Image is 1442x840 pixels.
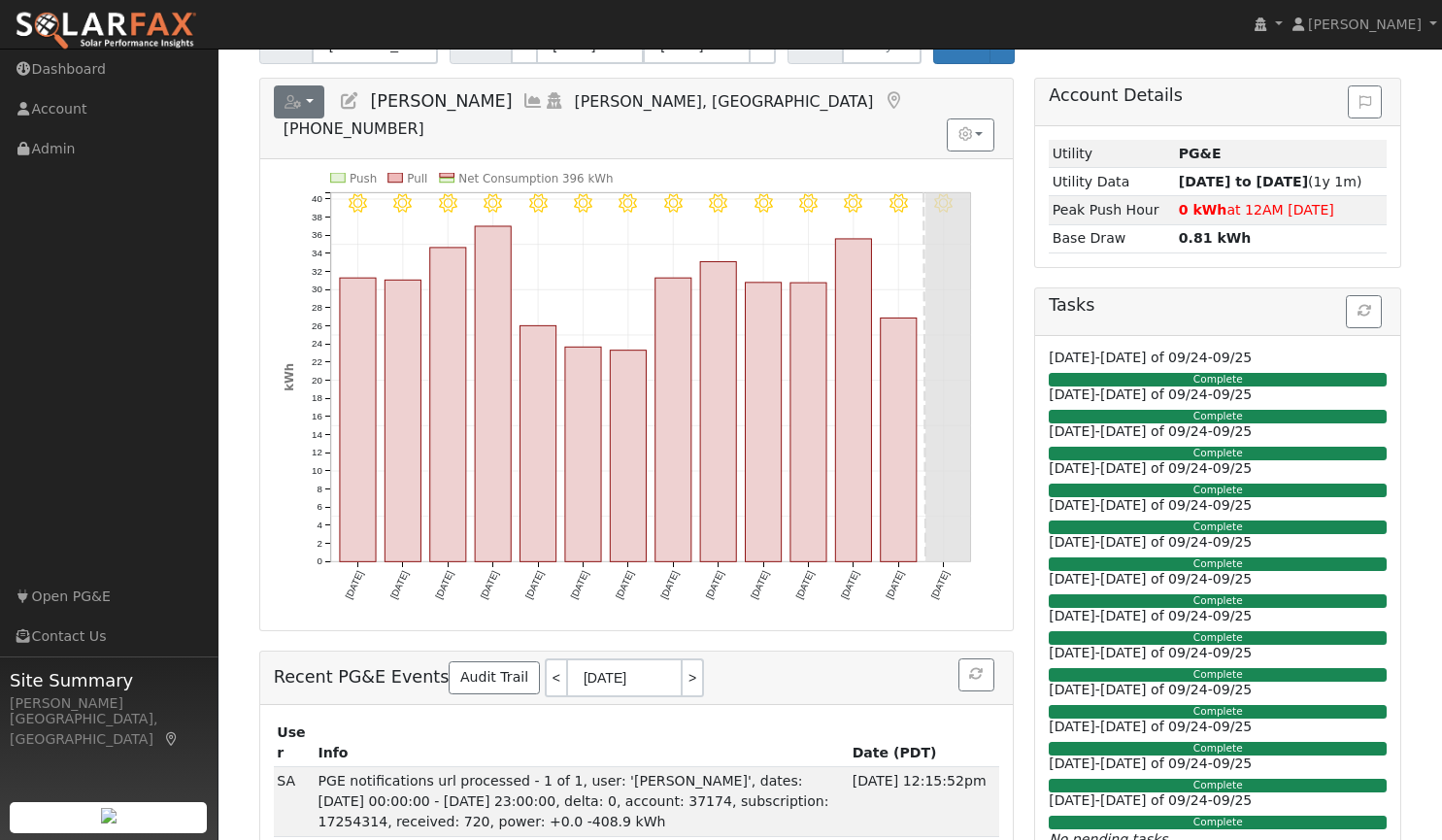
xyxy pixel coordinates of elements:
text: Pull [407,172,427,185]
div: Complete [1049,447,1387,460]
text: [DATE] [658,569,681,600]
button: Refresh [1346,295,1382,328]
text: 22 [312,356,322,367]
td: Base Draw [1049,224,1175,252]
div: Complete [1049,779,1387,792]
strong: 0.81 kWh [1179,230,1252,246]
a: Multi-Series Graph [522,91,544,111]
a: Map [163,731,181,747]
i: 8/29 - MostlyClear [664,193,683,212]
text: 18 [312,392,322,403]
td: Utility Data [1049,168,1175,196]
div: Complete [1049,484,1387,497]
span: [PERSON_NAME] [370,91,512,111]
div: Complete [1049,705,1387,719]
span: Site Summary [10,667,208,693]
text: [DATE] [929,569,952,600]
text: 24 [312,338,322,349]
text: 4 [317,520,322,530]
div: [PERSON_NAME] [10,693,208,714]
text: [DATE] [478,569,500,600]
text: [DATE] [749,569,771,600]
a: < [545,658,566,697]
i: 9/01 - Clear [799,193,818,212]
text: 32 [312,266,322,277]
text: 34 [312,248,322,258]
h6: [DATE]-[DATE] of 09/24-09/25 [1049,682,1387,698]
h5: Tasks [1049,295,1387,316]
rect: onclick="" [385,280,420,561]
text: Net Consumption 396 kWh [458,172,613,185]
h6: [DATE]-[DATE] of 09/24-09/25 [1049,792,1387,809]
text: 0 [317,555,322,566]
text: [DATE] [614,569,636,600]
rect: onclick="" [565,347,601,561]
rect: onclick="" [835,239,871,562]
text: 38 [312,212,322,222]
text: 28 [312,302,322,313]
td: [DATE] 12:15:52pm [849,767,999,836]
i: 8/26 - MostlyClear [528,193,547,212]
div: Complete [1049,410,1387,423]
text: 6 [317,501,321,512]
div: Complete [1049,521,1387,534]
text: 36 [312,229,322,240]
rect: onclick="" [475,226,511,561]
text: [DATE] [793,569,816,600]
rect: onclick="" [520,325,555,561]
div: Complete [1049,373,1387,386]
text: kWh [282,363,295,391]
div: Complete [1049,557,1387,571]
td: Peak Push Hour [1049,196,1175,224]
text: [DATE] [884,569,906,600]
h5: Account Details [1049,85,1387,106]
h6: [DATE]-[DATE] of 09/24-09/25 [1049,756,1387,772]
text: 2 [317,538,321,549]
a: Edit User (36819) [339,91,360,111]
td: at 12AM [DATE] [1175,196,1387,224]
button: Issue History [1348,85,1382,118]
h6: [DATE]-[DATE] of 09/24-09/25 [1049,608,1387,624]
span: [PERSON_NAME] [1308,17,1422,32]
rect: onclick="" [340,278,376,561]
h6: [DATE]-[DATE] of 09/24-09/25 [1049,534,1387,551]
div: Complete [1049,816,1387,829]
th: Info [315,719,849,767]
text: [DATE] [343,569,365,600]
text: 16 [312,411,322,421]
div: Complete [1049,594,1387,608]
text: 8 [317,484,321,494]
a: Audit Trail [449,661,539,694]
span: Pull [950,37,974,52]
i: 8/25 - MostlyClear [484,193,502,212]
text: [DATE] [839,569,861,600]
i: 8/31 - MostlyClear [754,193,772,212]
span: [PERSON_NAME], [GEOGRAPHIC_DATA] [575,92,874,111]
rect: onclick="" [881,318,917,561]
a: Login As (last Never) [544,91,565,111]
text: [DATE] [703,569,725,600]
rect: onclick="" [790,283,826,561]
td: Utility [1049,140,1175,168]
h6: [DATE]-[DATE] of 09/24-09/25 [1049,497,1387,514]
h6: [DATE]-[DATE] of 09/24-09/25 [1049,423,1387,440]
i: 9/03 - Clear [889,193,908,212]
rect: onclick="" [655,278,691,561]
a: > [683,658,704,697]
i: 8/28 - MostlyClear [619,193,637,212]
text: 30 [312,284,322,294]
i: 8/30 - MostlyClear [709,193,727,212]
i: 9/02 - Clear [844,193,862,212]
strong: [DATE] to [DATE] [1179,174,1308,189]
i: 8/23 - MostlyClear [393,193,412,212]
h6: [DATE]-[DATE] of 09/24-09/25 [1049,350,1387,366]
h6: [DATE]-[DATE] of 09/24-09/25 [1049,460,1387,477]
rect: onclick="" [745,283,781,562]
div: Complete [1049,668,1387,682]
text: 40 [312,193,322,204]
h6: [DATE]-[DATE] of 09/24-09/25 [1049,645,1387,661]
th: Date (PDT) [849,719,999,767]
td: PGE notifications url processed - 1 of 1, user: '[PERSON_NAME]', dates: [DATE] 00:00:00 - [DATE] ... [315,767,849,836]
h6: [DATE]-[DATE] of 09/24-09/25 [1049,719,1387,735]
div: [GEOGRAPHIC_DATA], [GEOGRAPHIC_DATA] [10,709,208,750]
